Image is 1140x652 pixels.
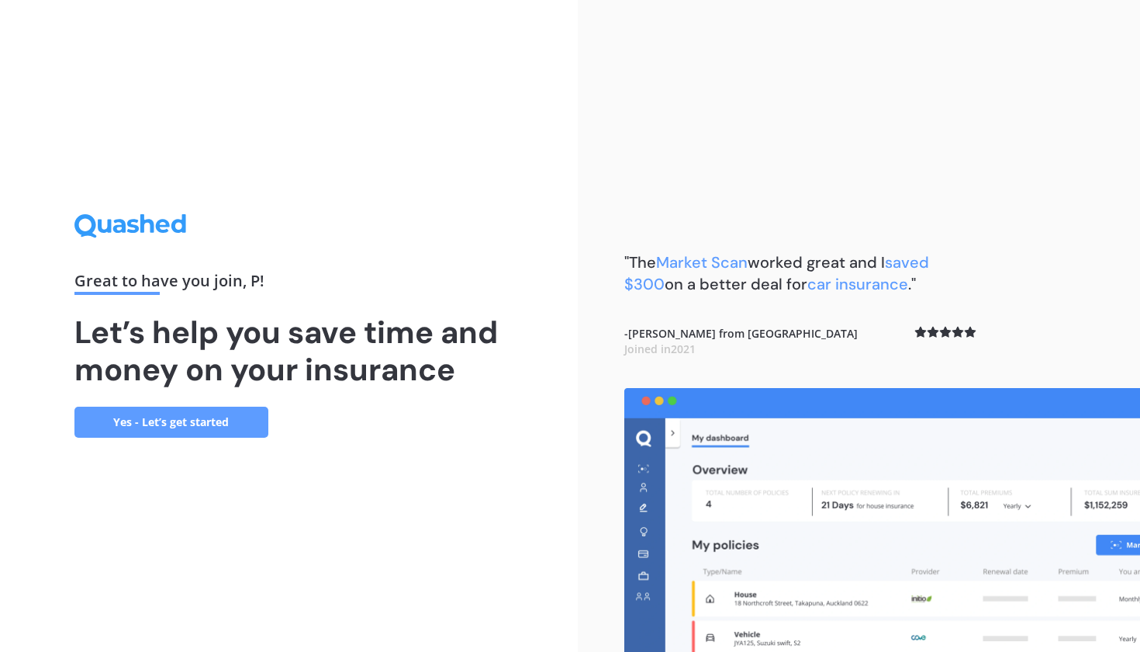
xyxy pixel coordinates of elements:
span: Joined in 2021 [624,342,696,356]
b: - [PERSON_NAME] from [GEOGRAPHIC_DATA] [624,326,858,356]
h1: Let’s help you save time and money on your insurance [74,314,504,388]
a: Yes - Let’s get started [74,407,268,438]
span: Market Scan [656,252,748,272]
img: dashboard.webp [624,388,1140,652]
b: "The worked great and I on a better deal for ." [624,252,929,294]
span: car insurance [807,274,908,294]
span: saved $300 [624,252,929,294]
div: Great to have you join , P ! [74,273,504,295]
